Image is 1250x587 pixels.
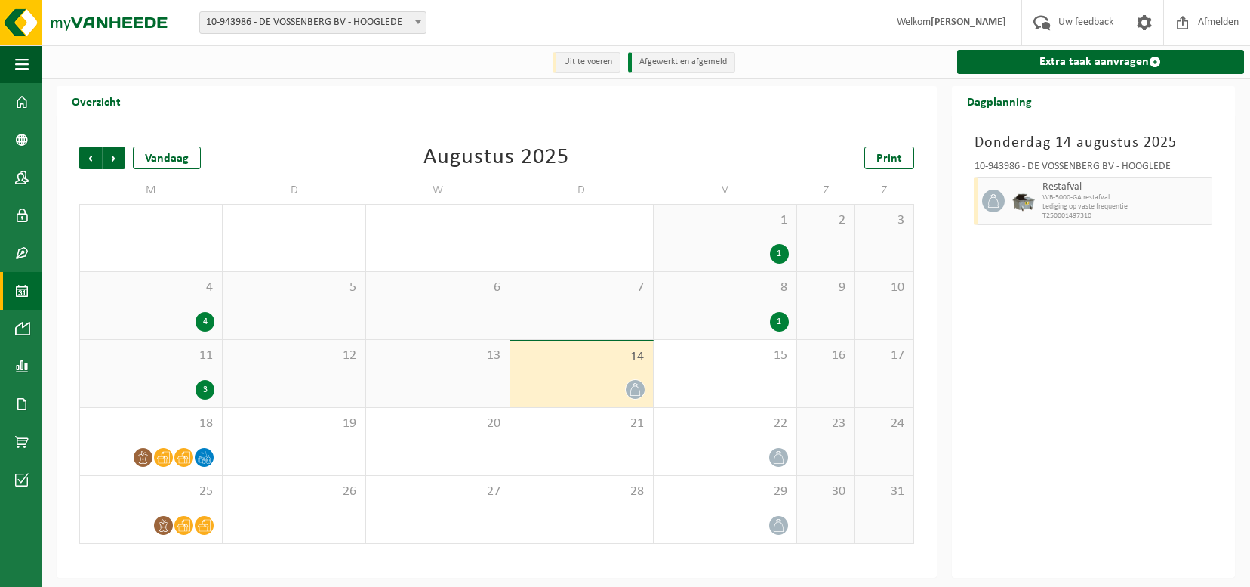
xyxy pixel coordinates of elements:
[661,280,789,296] span: 8
[805,280,847,296] span: 9
[366,177,510,204] td: W
[863,484,905,500] span: 31
[199,11,426,34] span: 10-943986 - DE VOSSENBERG BV - HOOGLEDE
[1012,190,1035,212] img: WB-5000-GAL-GY-01
[974,162,1212,177] div: 10-943986 - DE VOSSENBERG BV - HOOGLEDE
[230,416,358,432] span: 19
[661,416,789,432] span: 22
[805,484,847,500] span: 30
[864,147,914,169] a: Print
[1042,202,1208,212] span: Lediging op vaste frequentie
[133,147,201,169] div: Vandaag
[1042,212,1208,221] span: T250001497310
[805,416,847,432] span: 23
[196,312,214,332] div: 4
[88,348,214,364] span: 11
[423,147,569,169] div: Augustus 2025
[797,177,855,204] td: Z
[510,177,654,204] td: D
[200,12,426,33] span: 10-943986 - DE VOSSENBERG BV - HOOGLEDE
[805,348,847,364] span: 16
[876,153,902,165] span: Print
[196,380,214,400] div: 3
[863,416,905,432] span: 24
[855,177,913,204] td: Z
[518,349,645,366] span: 14
[661,348,789,364] span: 15
[628,52,735,73] li: Afgewerkt en afgemeld
[863,280,905,296] span: 10
[661,212,789,229] span: 1
[374,280,501,296] span: 6
[1042,193,1208,202] span: WB-5000-GA restafval
[374,348,501,364] span: 13
[57,86,136,116] h2: Overzicht
[770,244,789,264] div: 1
[88,280,214,296] span: 4
[518,416,645,432] span: 21
[223,177,366,204] td: D
[88,416,214,432] span: 18
[863,212,905,229] span: 3
[88,484,214,500] span: 25
[553,52,620,73] li: Uit te voeren
[103,147,125,169] span: Volgende
[518,484,645,500] span: 28
[79,147,102,169] span: Vorige
[230,348,358,364] span: 12
[518,280,645,296] span: 7
[230,484,358,500] span: 26
[374,484,501,500] span: 27
[770,312,789,332] div: 1
[661,484,789,500] span: 29
[230,280,358,296] span: 5
[805,212,847,229] span: 2
[974,131,1212,154] h3: Donderdag 14 augustus 2025
[654,177,797,204] td: V
[931,17,1006,28] strong: [PERSON_NAME]
[863,348,905,364] span: 17
[957,50,1244,74] a: Extra taak aanvragen
[79,177,223,204] td: M
[374,416,501,432] span: 20
[1042,181,1208,193] span: Restafval
[952,86,1047,116] h2: Dagplanning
